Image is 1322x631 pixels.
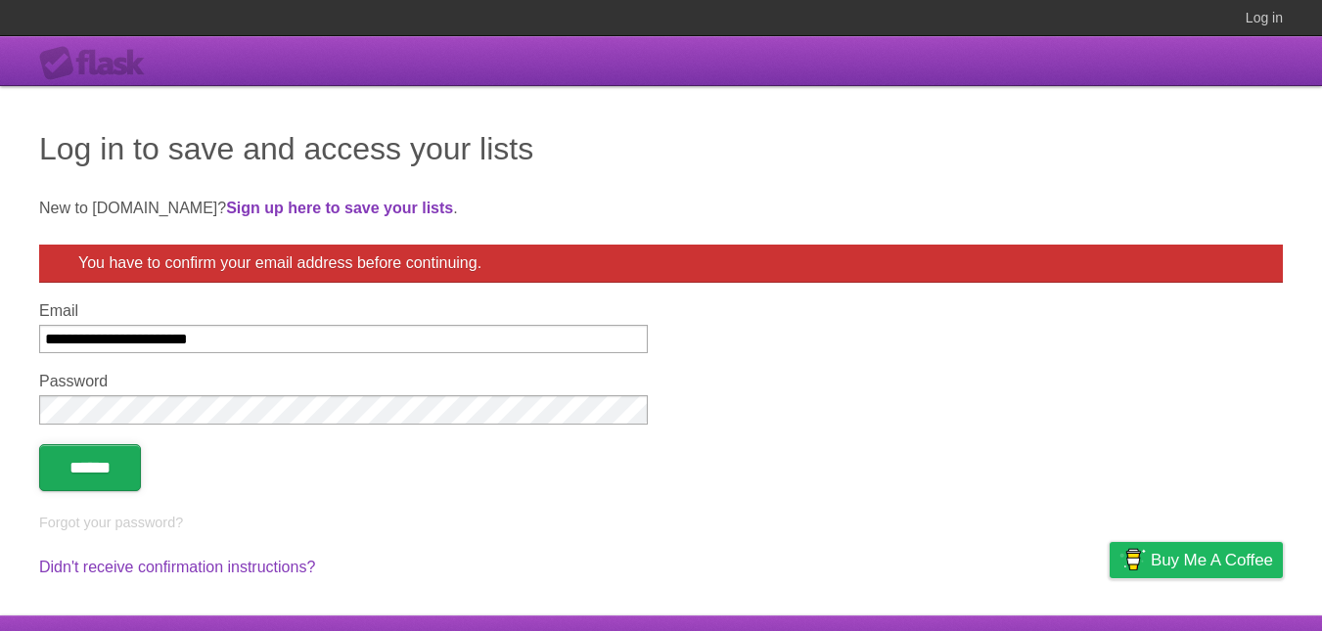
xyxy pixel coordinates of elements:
[1151,543,1273,577] span: Buy me a coffee
[226,200,453,216] a: Sign up here to save your lists
[39,197,1283,220] p: New to [DOMAIN_NAME]? .
[39,46,157,81] div: Flask
[39,559,315,575] a: Didn't receive confirmation instructions?
[39,245,1283,283] div: You have to confirm your email address before continuing.
[39,302,648,320] label: Email
[39,515,183,530] a: Forgot your password?
[39,125,1283,172] h1: Log in to save and access your lists
[1119,543,1146,576] img: Buy me a coffee
[39,373,648,390] label: Password
[1110,542,1283,578] a: Buy me a coffee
